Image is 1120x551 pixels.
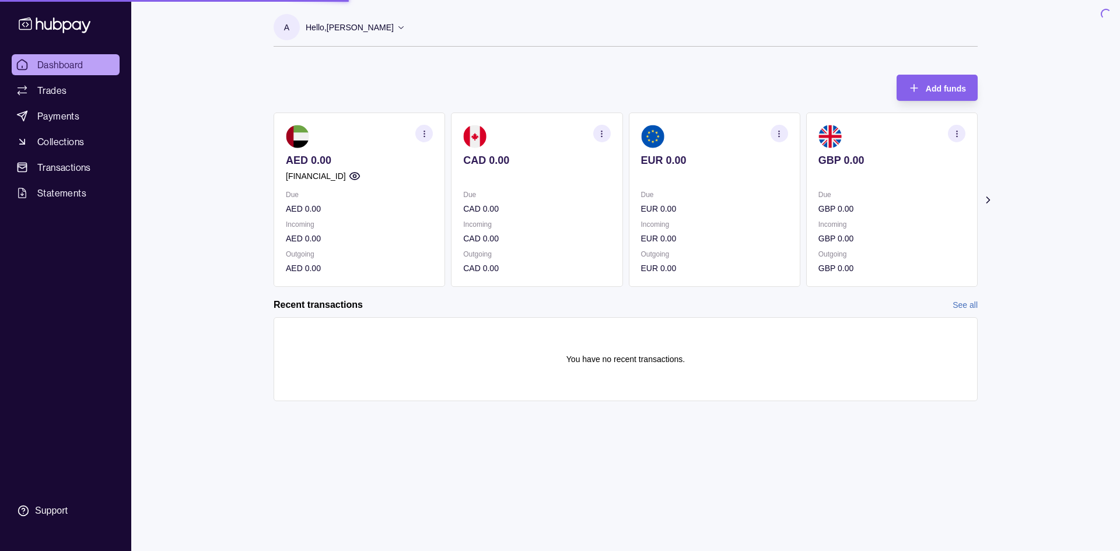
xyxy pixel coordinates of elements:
p: CAD 0.00 [463,232,610,245]
p: Incoming [463,218,610,231]
p: CAD 0.00 [463,262,610,275]
p: Due [818,188,965,201]
h2: Recent transactions [274,299,363,311]
span: Trades [37,83,66,97]
p: AED 0.00 [286,232,433,245]
img: gb [818,125,842,148]
span: Statements [37,186,86,200]
a: Trades [12,80,120,101]
span: Transactions [37,160,91,174]
p: GBP 0.00 [818,202,965,215]
p: EUR 0.00 [641,154,788,167]
p: Incoming [286,218,433,231]
p: AED 0.00 [286,262,433,275]
p: EUR 0.00 [641,232,788,245]
p: CAD 0.00 [463,202,610,215]
p: GBP 0.00 [818,262,965,275]
p: EUR 0.00 [641,262,788,275]
a: Support [12,499,120,523]
p: AED 0.00 [286,202,433,215]
button: Add funds [897,75,978,101]
p: EUR 0.00 [641,202,788,215]
a: Collections [12,131,120,152]
a: Payments [12,106,120,127]
span: Dashboard [37,58,83,72]
p: Hello, [PERSON_NAME] [306,21,394,34]
p: Due [286,188,433,201]
a: See all [953,299,978,311]
span: Add funds [926,84,966,93]
img: ca [463,125,487,148]
p: CAD 0.00 [463,154,610,167]
p: A [284,21,289,34]
p: Incoming [641,218,788,231]
a: Statements [12,183,120,203]
p: Outgoing [818,248,965,261]
p: GBP 0.00 [818,232,965,245]
span: Collections [37,135,84,149]
p: [FINANCIAL_ID] [286,170,346,183]
p: Incoming [818,218,965,231]
img: ae [286,125,309,148]
p: You have no recent transactions. [566,353,685,366]
a: Transactions [12,157,120,178]
p: Outgoing [463,248,610,261]
p: Outgoing [641,248,788,261]
img: eu [641,125,664,148]
p: Due [463,188,610,201]
a: Dashboard [12,54,120,75]
p: GBP 0.00 [818,154,965,167]
p: Outgoing [286,248,433,261]
span: Payments [37,109,79,123]
div: Support [35,504,68,517]
p: AED 0.00 [286,154,433,167]
p: Due [641,188,788,201]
